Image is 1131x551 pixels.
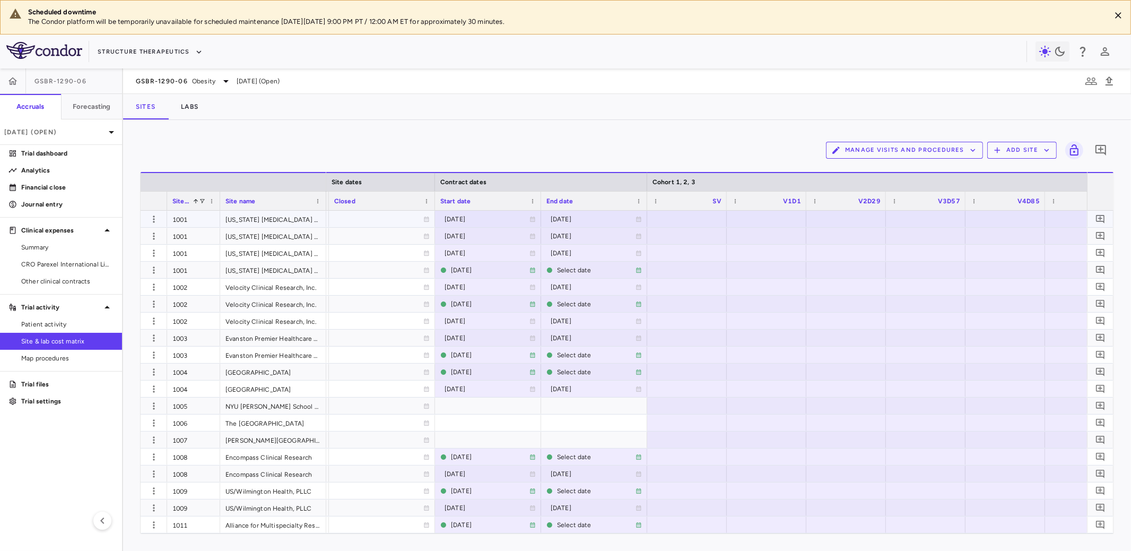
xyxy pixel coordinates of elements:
[451,449,529,466] div: [DATE]
[440,483,536,498] span: This is the current site contract.
[551,245,636,262] div: [DATE]
[938,197,960,205] span: V3D57
[21,166,114,175] p: Analytics
[1093,246,1108,260] button: Add comment
[167,483,220,499] div: 1009
[546,197,573,205] span: End date
[192,76,215,86] span: Obesity
[440,178,486,186] span: Contract dates
[1017,197,1040,205] span: V4D85
[220,262,326,278] div: [US_STATE] [MEDICAL_DATA] & Endocrinology
[546,483,642,498] span: This is the current site contract.
[713,197,721,205] span: SV
[6,42,82,59] img: logo-full-SnFGN8VE.png
[445,330,529,347] div: [DATE]
[220,245,326,261] div: [US_STATE] [MEDICAL_DATA] & Endocrinology
[1095,418,1106,428] svg: Add comment
[220,330,326,346] div: Evanston Premier Healthcare Research, LLC
[167,330,220,346] div: 1003
[136,77,188,85] span: GSBR-1290-06
[1093,416,1108,430] button: Add comment
[445,245,529,262] div: [DATE]
[440,296,536,312] span: This is the current site contract.
[1095,503,1106,513] svg: Add comment
[1095,367,1106,377] svg: Add comment
[1093,314,1108,328] button: Add comment
[551,313,636,330] div: [DATE]
[167,449,220,465] div: 1008
[783,197,801,205] span: V1D1
[167,364,220,380] div: 1004
[445,500,529,516] div: [DATE]
[220,228,326,244] div: [US_STATE] [MEDICAL_DATA] & Endocrinology
[167,279,220,295] div: 1002
[168,94,211,119] button: Labs
[4,127,105,137] p: [DATE] (Open)
[21,226,101,235] p: Clinical expenses
[167,432,220,448] div: 1007
[167,228,220,244] div: 1001
[34,77,86,85] span: GSBR-1290-06
[28,7,1102,17] div: Scheduled downtime
[1093,331,1108,345] button: Add comment
[551,279,636,296] div: [DATE]
[167,500,220,516] div: 1009
[440,364,536,380] span: This is the current site contract.
[1093,450,1108,464] button: Add comment
[220,449,326,465] div: Encompass Clinical Research
[826,142,983,159] button: Manage Visits and Procedures
[1092,141,1110,159] button: Add comment
[546,347,642,363] span: This is the current site contract.
[987,142,1057,159] button: Add Site
[220,500,326,516] div: US/Wilmington Health, PLLC
[440,347,536,363] span: This is the current site contract.
[451,483,529,500] div: [DATE]
[1095,469,1106,479] svg: Add comment
[123,94,168,119] button: Sites
[1095,265,1106,275] svg: Add comment
[220,483,326,499] div: US/Wilmington Health, PLLC
[167,415,220,431] div: 1006
[167,211,220,227] div: 1001
[551,211,636,228] div: [DATE]
[167,381,220,397] div: 1004
[1095,401,1106,411] svg: Add comment
[98,44,203,61] button: Structure Therapeutics
[220,381,326,397] div: [GEOGRAPHIC_DATA]
[1095,282,1106,292] svg: Add comment
[546,262,642,278] span: This is the current site contract.
[440,197,471,205] span: Start date
[1095,231,1106,241] svg: Add comment
[557,483,636,500] div: Select date
[546,364,642,380] span: This is the current site contract.
[220,398,326,414] div: NYU [PERSON_NAME] School of Medicine
[1093,518,1108,532] button: Add comment
[445,381,529,398] div: [DATE]
[167,313,220,329] div: 1002
[21,183,114,192] p: Financial close
[21,243,114,252] span: Summary
[451,516,529,533] div: [DATE]
[172,197,189,205] span: Site #
[1093,280,1108,294] button: Add comment
[551,381,636,398] div: [DATE]
[551,466,636,483] div: [DATE]
[220,347,326,363] div: Evanston Premier Healthcare Research, LLC
[1095,384,1106,394] svg: Add comment
[557,449,636,466] div: Select date
[440,262,536,278] span: This is the current site contract.
[1110,7,1126,23] button: Close
[21,149,114,158] p: Trial dashboard
[220,516,326,533] div: Alliance for Multispecialty Research, LLC
[1095,452,1106,462] svg: Add comment
[1095,316,1106,326] svg: Add comment
[652,178,695,186] span: Cohort 1, 2, 3
[445,279,529,296] div: [DATE]
[1093,484,1108,498] button: Add comment
[21,320,114,329] span: Patient activity
[445,466,529,483] div: [DATE]
[1095,435,1106,445] svg: Add comment
[220,364,326,380] div: [GEOGRAPHIC_DATA]
[1093,433,1108,447] button: Add comment
[557,262,636,279] div: Select date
